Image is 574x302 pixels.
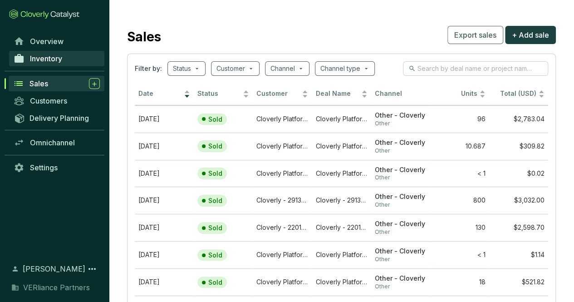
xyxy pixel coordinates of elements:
span: Other [375,147,427,154]
td: $521.82 [489,268,548,296]
span: Total (USD) [500,89,536,97]
td: Dec 11 2024 [135,214,194,241]
td: 130 [430,214,489,241]
td: Cloverly Platform Buyer [253,241,312,268]
td: 96 [430,105,489,133]
span: + Add sale [512,30,549,40]
td: Dec 11 2024 [135,187,194,214]
a: Omnichannel [9,135,104,150]
span: Other [375,283,427,290]
h2: Sales [127,27,161,46]
span: VERliance Partners [23,282,90,293]
span: Customer [256,89,300,98]
span: Status [197,89,241,98]
span: Other - Cloverly [375,166,427,174]
th: Date [135,83,194,105]
p: Sold [208,142,222,150]
a: Settings [9,160,104,175]
th: Customer [253,83,312,105]
span: Other - Cloverly [375,247,427,256]
th: Channel [371,83,430,105]
td: Cloverly Platform Buyer [253,268,312,296]
input: Search by deal name or project name... [417,64,535,74]
td: Cloverly Platform Buyer [253,133,312,160]
td: 10.687 [430,133,489,160]
td: $3,032.00 [489,187,548,214]
span: Date [138,89,182,98]
td: $2,783.04 [489,105,548,133]
p: Sold [208,251,222,259]
td: Feb 19 2025 [135,133,194,160]
span: Delivery Planning [29,114,89,123]
td: Cloverly Platform Vichada Climate Reforestation Project (PAZ) Oct 29 [312,241,371,268]
td: $1.14 [489,241,548,268]
td: Cloverly - 29135754765 [312,187,371,214]
td: Cloverly - 22010929153 [312,214,371,241]
th: Deal Name [312,83,371,105]
td: Cloverly Platform VCRP(-403cl Feb 20 [312,133,371,160]
p: Sold [208,278,222,287]
td: 800 [430,187,489,214]
span: Other [375,174,427,181]
button: + Add sale [505,26,556,44]
span: Customers [30,96,67,105]
span: Units [434,89,477,98]
span: Other [375,201,427,208]
span: Sales [29,79,48,88]
button: Export sales [447,26,503,44]
span: Omnichannel [30,138,75,147]
td: $0.02 [489,160,548,187]
p: Sold [208,169,222,178]
span: Other - Cloverly [375,139,427,147]
span: Inventory [30,54,62,63]
span: Other [375,228,427,236]
td: $309.82 [489,133,548,160]
a: Customers [9,93,104,109]
span: Other [375,120,427,127]
a: Sales [9,76,104,91]
p: Sold [208,197,222,205]
a: Inventory [9,51,104,66]
span: [PERSON_NAME] [23,263,85,274]
td: Dec 16 2024 [135,160,194,187]
td: 18 [430,268,489,296]
td: Oct 29 2024 [135,241,194,268]
span: Deal Name [315,89,359,98]
td: < 1 [430,160,489,187]
span: Settings [30,163,58,172]
span: Overview [30,37,64,46]
td: May 27 2025 [135,105,194,133]
span: Other - Cloverly [375,111,427,120]
td: Cloverly Platform VCRP(-6fef8 May 27 [312,105,371,133]
td: Cloverly Platform Bukaleba Forest Project Dec 17 [312,160,371,187]
span: Filter by: [135,64,162,73]
p: Sold [208,224,222,232]
a: Overview [9,34,104,49]
span: Other - Cloverly [375,193,427,201]
span: Other - Cloverly [375,220,427,228]
td: Cloverly - 29135754765 [253,187,312,214]
span: Other [375,256,427,263]
a: Delivery Planning [9,110,104,125]
td: < 1 [430,241,489,268]
td: Cloverly Platform Vichada Climate Reforestation Project (PAZ) Sep 26 [312,268,371,296]
th: Status [194,83,253,105]
td: Cloverly Platform Buyer [253,105,312,133]
span: Other - Cloverly [375,274,427,283]
th: Units [430,83,489,105]
span: Export sales [454,30,496,40]
td: $2,598.70 [489,214,548,241]
td: Cloverly - 22010929153 [253,214,312,241]
td: Sep 26 2024 [135,268,194,296]
p: Sold [208,115,222,124]
td: Cloverly Platform Buyer [253,160,312,187]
